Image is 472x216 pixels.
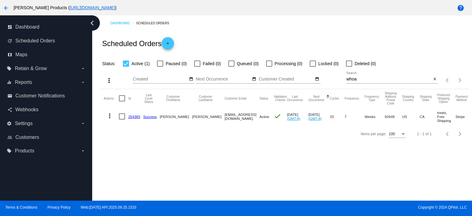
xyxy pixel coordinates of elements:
div: Items per page: [361,132,386,136]
span: Active [259,115,269,119]
button: Change sorting for ShippingState [420,95,432,102]
mat-cell: [DATE] [287,108,309,125]
button: Next page [454,128,466,140]
button: Next page [454,74,466,86]
span: Dashboard [15,24,39,30]
span: Webhooks [15,107,38,112]
button: Previous page [442,128,454,140]
mat-cell: [EMAIL_ADDRESS][DOMAIN_NAME] [225,108,260,125]
span: Paused (0) [166,60,187,67]
input: Customer Created [259,77,314,82]
mat-cell: Weeks [365,108,385,125]
mat-icon: help [457,4,464,12]
mat-icon: close [433,77,437,82]
button: Change sorting for LastProcessingCycleId [143,93,154,104]
a: dashboard Dashboard [7,22,85,32]
span: Failed (0) [203,60,221,67]
mat-header-cell: Validation Checks [274,89,287,108]
i: local_offer [7,148,12,153]
mat-icon: more_vert [105,77,113,84]
mat-cell: [PERSON_NAME] [192,108,224,125]
a: [URL][DOMAIN_NAME] [70,5,115,10]
span: Status: [102,61,116,66]
span: Queued (0) [237,60,259,67]
i: arrow_drop_down [81,66,85,71]
input: Next Occurrence [196,77,251,82]
button: Change sorting for PaymentMethod.Type [455,95,467,102]
div: 1 - 1 of 1 [417,132,431,136]
span: Active (1) [132,60,150,67]
span: Customer Notifications [15,93,65,99]
mat-cell: CA [420,108,437,125]
span: Processing (0) [275,60,302,67]
mat-icon: more_vert [106,112,113,120]
button: Change sorting for CustomerLastName [192,95,219,102]
mat-icon: check [274,112,281,120]
mat-cell: treats, Free Shipping [437,108,456,125]
span: Maps [15,52,27,57]
button: Change sorting for LastOccurrenceUtc [287,95,303,102]
i: dashboard [7,25,12,29]
mat-icon: date_range [252,77,256,82]
mat-icon: arrow_back [2,4,10,12]
a: (GMT-8) [287,116,300,120]
a: Terms & Conditions [5,205,37,210]
span: Scheduled Orders [15,38,55,44]
span: Customers [15,135,39,140]
a: (GMT-8) [309,116,322,120]
h2: Scheduled Orders [102,37,174,49]
i: settings [7,121,12,126]
button: Change sorting for Id [128,96,131,100]
a: map Maps [7,50,85,60]
span: Deleted (0) [355,60,376,67]
i: arrow_drop_down [81,148,85,153]
i: update [7,38,12,43]
a: Web:[DATE] API:2025.09.25.1533 [81,205,136,210]
mat-cell: US [402,108,420,125]
a: share Webhooks [7,105,85,115]
button: Change sorting for Cycles [330,96,339,100]
a: 254383 [128,115,140,119]
a: Dashboard [110,18,136,28]
button: Change sorting for FrequencyType [365,95,379,102]
mat-icon: date_range [189,77,193,82]
span: Products [15,148,34,154]
button: Change sorting for PreferredShippingOption [437,93,450,104]
i: email [7,93,12,98]
i: people_outline [7,135,12,140]
mat-cell: 33 [330,108,344,125]
mat-icon: date_range [315,77,319,82]
i: arrow_drop_down [81,121,85,126]
input: Created [133,77,188,82]
button: Previous page [442,74,454,86]
mat-cell: 92649 [385,108,402,125]
a: Scheduled Orders [136,18,175,28]
span: [PERSON_NAME] Products ( ) [14,5,116,10]
i: arrow_drop_down [81,80,85,85]
button: Change sorting for ShippingPostcode [385,92,397,105]
a: Privacy Policy [48,205,71,210]
span: Retain & Grow [15,66,47,71]
span: Reports [15,80,32,85]
mat-select: Items per page: [389,132,406,136]
a: email Customer Notifications [7,91,85,101]
button: Change sorting for Frequency [344,96,359,100]
i: equalizer [7,80,12,85]
i: share [7,107,12,112]
i: map [7,52,12,57]
input: Search [346,77,431,82]
span: 100 [389,132,395,136]
mat-cell: 7 [344,108,364,125]
mat-icon: add [164,41,171,49]
button: Change sorting for CustomerEmail [225,96,246,100]
a: Success [143,115,157,119]
button: Change sorting for NextOccurrenceUtc [309,95,324,102]
mat-header-cell: Actions [104,89,119,108]
i: local_offer [7,66,12,71]
button: Change sorting for CustomerFirstName [160,95,187,102]
span: Settings [15,121,33,126]
mat-cell: [DATE] [309,108,330,125]
mat-cell: [PERSON_NAME] [160,108,192,125]
span: Locked (0) [318,60,339,67]
button: Clear [431,76,438,83]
